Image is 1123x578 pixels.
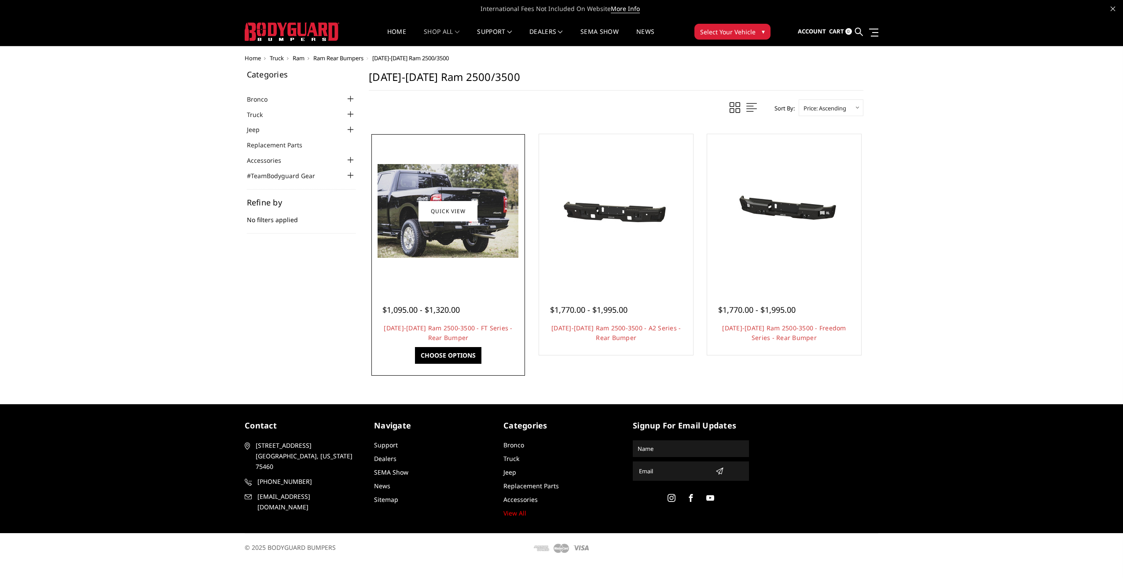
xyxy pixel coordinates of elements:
a: [EMAIL_ADDRESS][DOMAIN_NAME] [245,491,361,512]
a: Bronco [247,95,279,104]
h5: Categories [247,70,356,78]
span: $1,770.00 - $1,995.00 [550,304,628,315]
span: [PHONE_NUMBER] [257,476,360,487]
a: View All [503,509,526,517]
label: Sort By: [770,102,795,115]
img: BODYGUARD BUMPERS [245,22,339,41]
a: Home [245,54,261,62]
a: #TeamBodyguard Gear [247,171,326,180]
h5: Refine by [247,198,356,206]
a: More Info [611,4,640,13]
a: 2019-2025 Ram 2500-3500 - Freedom Series - Rear Bumper 2019-2025 Ram 2500-3500 - Freedom Series -... [709,136,859,286]
img: 2019-2025 Ram 2500-3500 - FT Series - Rear Bumper [378,164,518,258]
a: Jeep [247,125,271,134]
div: No filters applied [247,198,356,234]
a: Jeep [503,468,516,476]
button: Select Your Vehicle [694,24,771,40]
a: Sitemap [374,495,398,504]
a: Support [477,29,512,46]
h5: Categories [503,420,620,432]
a: [PHONE_NUMBER] [245,476,361,487]
a: Dealers [529,29,563,46]
a: Dealers [374,454,396,463]
a: Account [798,20,826,44]
a: Cart 0 [829,20,852,44]
a: Support [374,441,398,449]
input: Name [634,442,748,456]
h5: Navigate [374,420,490,432]
a: Accessories [503,495,538,504]
a: [DATE]-[DATE] Ram 2500-3500 - Freedom Series - Rear Bumper [722,324,846,342]
span: © 2025 BODYGUARD BUMPERS [245,543,336,552]
a: shop all [424,29,459,46]
span: Cart [829,27,844,35]
a: Replacement Parts [247,140,313,150]
img: 2019-2025 Ram 2500-3500 - A2 Series - Rear Bumper [546,179,686,243]
a: Bronco [503,441,524,449]
span: [EMAIL_ADDRESS][DOMAIN_NAME] [257,491,360,512]
a: Ram Rear Bumpers [313,54,363,62]
span: Account [798,27,826,35]
a: Accessories [247,156,292,165]
h5: signup for email updates [633,420,749,432]
a: Truck [270,54,284,62]
a: Replacement Parts [503,482,559,490]
a: Truck [503,454,519,463]
span: $1,095.00 - $1,320.00 [382,304,460,315]
a: Ram [293,54,305,62]
a: News [636,29,654,46]
h1: [DATE]-[DATE] Ram 2500/3500 [369,70,863,91]
a: 2019-2025 Ram 2500-3500 - FT Series - Rear Bumper 2019-2025 Ram 2500-3500 - FT Series - Rear Bumper [374,136,523,286]
span: Select Your Vehicle [700,27,756,37]
a: Home [387,29,406,46]
a: SEMA Show [580,29,619,46]
input: Email [635,464,712,478]
h5: contact [245,420,361,432]
a: News [374,482,390,490]
span: $1,770.00 - $1,995.00 [718,304,796,315]
span: [STREET_ADDRESS] [GEOGRAPHIC_DATA], [US_STATE] 75460 [256,440,358,472]
a: Choose Options [415,347,481,364]
a: SEMA Show [374,468,408,476]
a: Quick view [418,201,477,221]
span: ▾ [762,27,765,36]
a: 2019-2025 Ram 2500-3500 - A2 Series - Rear Bumper 2019-2025 Ram 2500-3500 - A2 Series - Rear Bumper [541,136,691,286]
span: 0 [845,28,852,35]
span: [DATE]-[DATE] Ram 2500/3500 [372,54,449,62]
a: [DATE]-[DATE] Ram 2500-3500 - FT Series - Rear Bumper [384,324,512,342]
a: [DATE]-[DATE] Ram 2500-3500 - A2 Series - Rear Bumper [551,324,681,342]
a: Truck [247,110,274,119]
iframe: Chat Widget [1079,536,1123,578]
